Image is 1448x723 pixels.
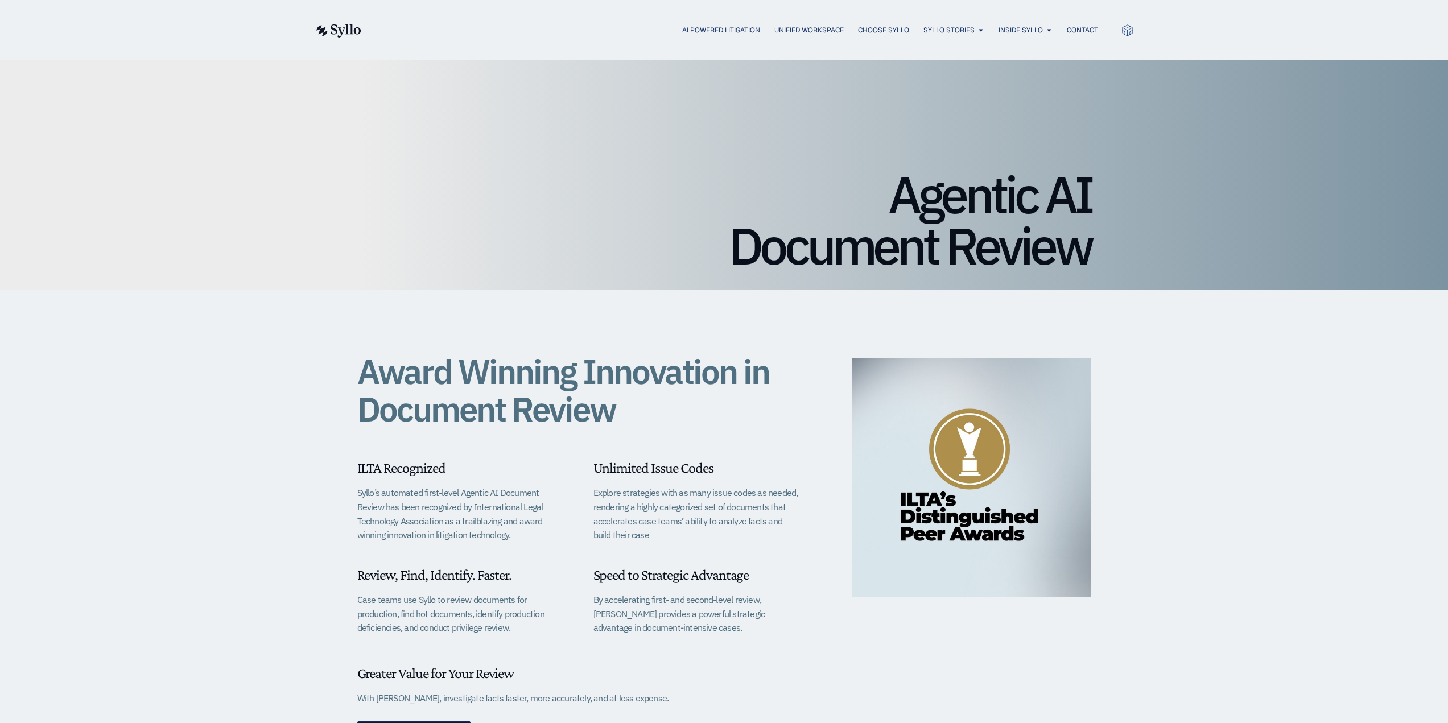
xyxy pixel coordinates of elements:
a: Choose Syllo [858,25,909,35]
span: Speed to Strategic Advantage [593,567,749,583]
a: Inside Syllo [999,25,1043,35]
p: Syllo’s automated first-level Agentic AI Document Review has been recognized by International Leg... [357,486,565,542]
nav: Menu [384,25,1098,36]
span: Review, Find, Identify. Faster. [357,567,512,583]
a: Syllo Stories [923,25,975,35]
a: Contact [1067,25,1098,35]
h1: Award Winning Innovation in Document Review [357,353,801,428]
h1: Agentic AI Document Review [357,169,1091,271]
p: Explore strategies with as many issue codes as needed, rendering a highly categorized set of docu... [593,486,801,542]
span: ILTA Recognized [357,460,445,476]
div: Menu Toggle [384,25,1098,36]
p: By accelerating first- and second-level review, [PERSON_NAME] provides a powerful strategic advan... [593,593,801,635]
span: Greater Value for Your Review [357,665,514,681]
a: AI Powered Litigation [682,25,760,35]
span: Unlimited Issue Codes [593,460,713,476]
img: ILTA Distinguished Peer Awards [852,358,1091,597]
p: With [PERSON_NAME], investigate facts faster, more accurately, and at less expense. [357,691,669,705]
img: syllo [315,24,361,38]
a: Unified Workspace [774,25,844,35]
p: Case teams use Syllo to review documents for production, find hot documents, identify production ... [357,593,565,635]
